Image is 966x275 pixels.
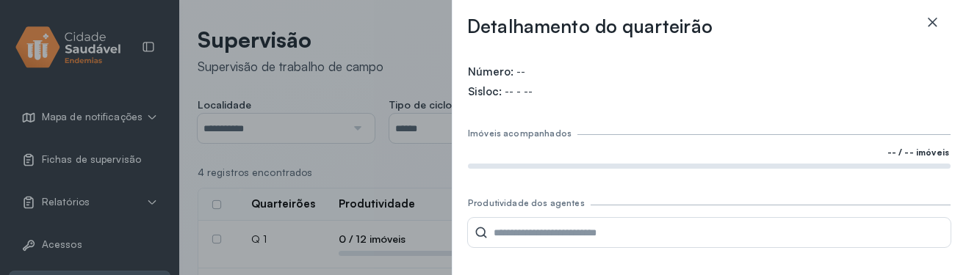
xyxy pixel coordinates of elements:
[505,85,533,99] span: -- - --
[468,128,572,139] div: Imóveis acompanhados
[516,65,525,79] span: --
[468,65,513,79] span: Número:
[886,147,951,158] legend: -- / -- imóveis
[467,15,713,38] h3: Detalhamento do quarteirão
[468,85,502,99] span: Sisloc:
[468,198,585,208] div: Produtividade dos agentes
